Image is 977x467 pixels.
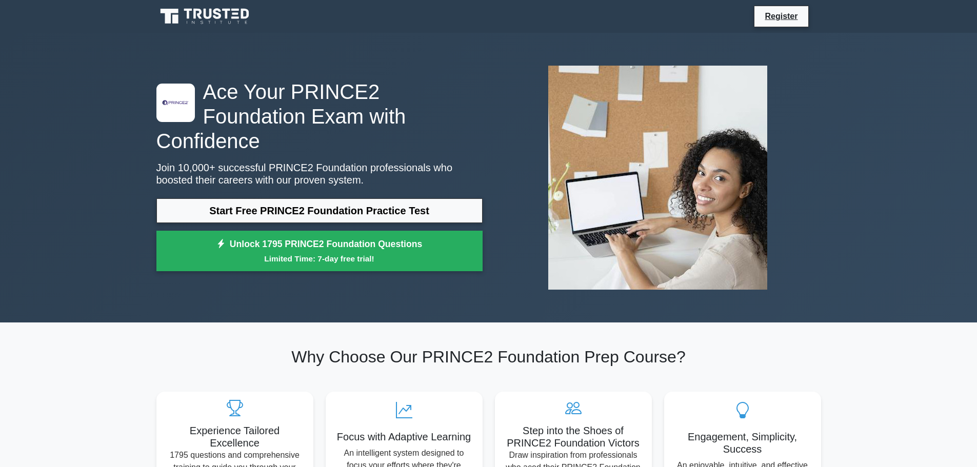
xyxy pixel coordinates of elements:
[672,431,813,455] h5: Engagement, Simplicity, Success
[156,198,483,223] a: Start Free PRINCE2 Foundation Practice Test
[156,347,821,367] h2: Why Choose Our PRINCE2 Foundation Prep Course?
[156,161,483,186] p: Join 10,000+ successful PRINCE2 Foundation professionals who boosted their careers with our prove...
[165,424,305,449] h5: Experience Tailored Excellence
[169,253,470,265] small: Limited Time: 7-day free trial!
[156,79,483,153] h1: Ace Your PRINCE2 Foundation Exam with Confidence
[334,431,474,443] h5: Focus with Adaptive Learning
[156,231,483,272] a: Unlock 1795 PRINCE2 Foundation QuestionsLimited Time: 7-day free trial!
[503,424,644,449] h5: Step into the Shoes of PRINCE2 Foundation Victors
[759,10,804,23] a: Register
